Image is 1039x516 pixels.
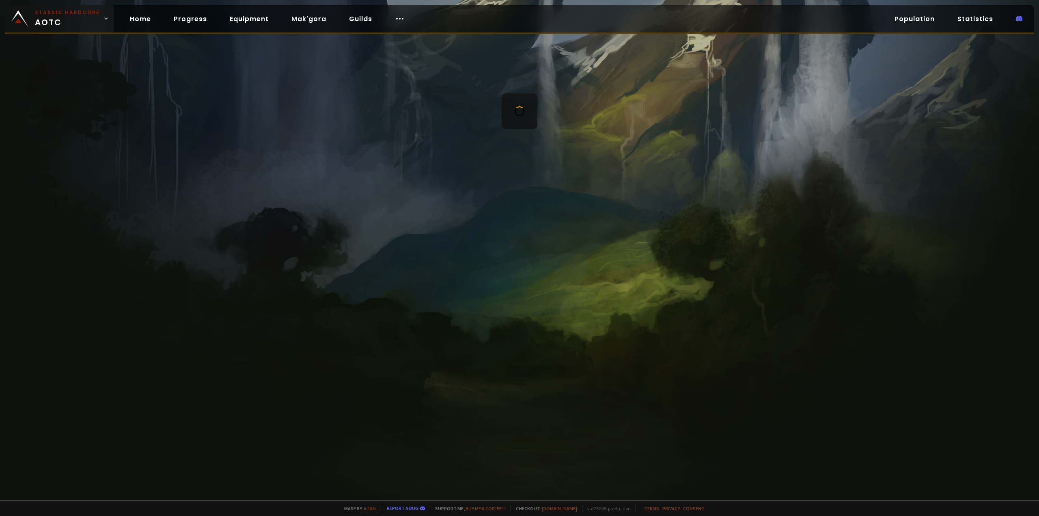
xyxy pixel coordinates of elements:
[5,5,114,32] a: Classic HardcoreAOTC
[343,11,379,27] a: Guilds
[951,11,1000,27] a: Statistics
[511,505,577,512] span: Checkout
[285,11,333,27] a: Mak'gora
[888,11,941,27] a: Population
[35,9,100,28] span: AOTC
[542,505,577,512] a: [DOMAIN_NAME]
[339,505,376,512] span: Made by
[223,11,275,27] a: Equipment
[430,505,506,512] span: Support me,
[466,505,506,512] a: Buy me a coffee
[582,505,631,512] span: v. d752d5 - production
[683,505,705,512] a: Consent
[167,11,213,27] a: Progress
[662,505,680,512] a: Privacy
[387,505,418,511] a: Report a bug
[35,9,100,16] small: Classic Hardcore
[364,505,376,512] a: a fan
[644,505,659,512] a: Terms
[123,11,157,27] a: Home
